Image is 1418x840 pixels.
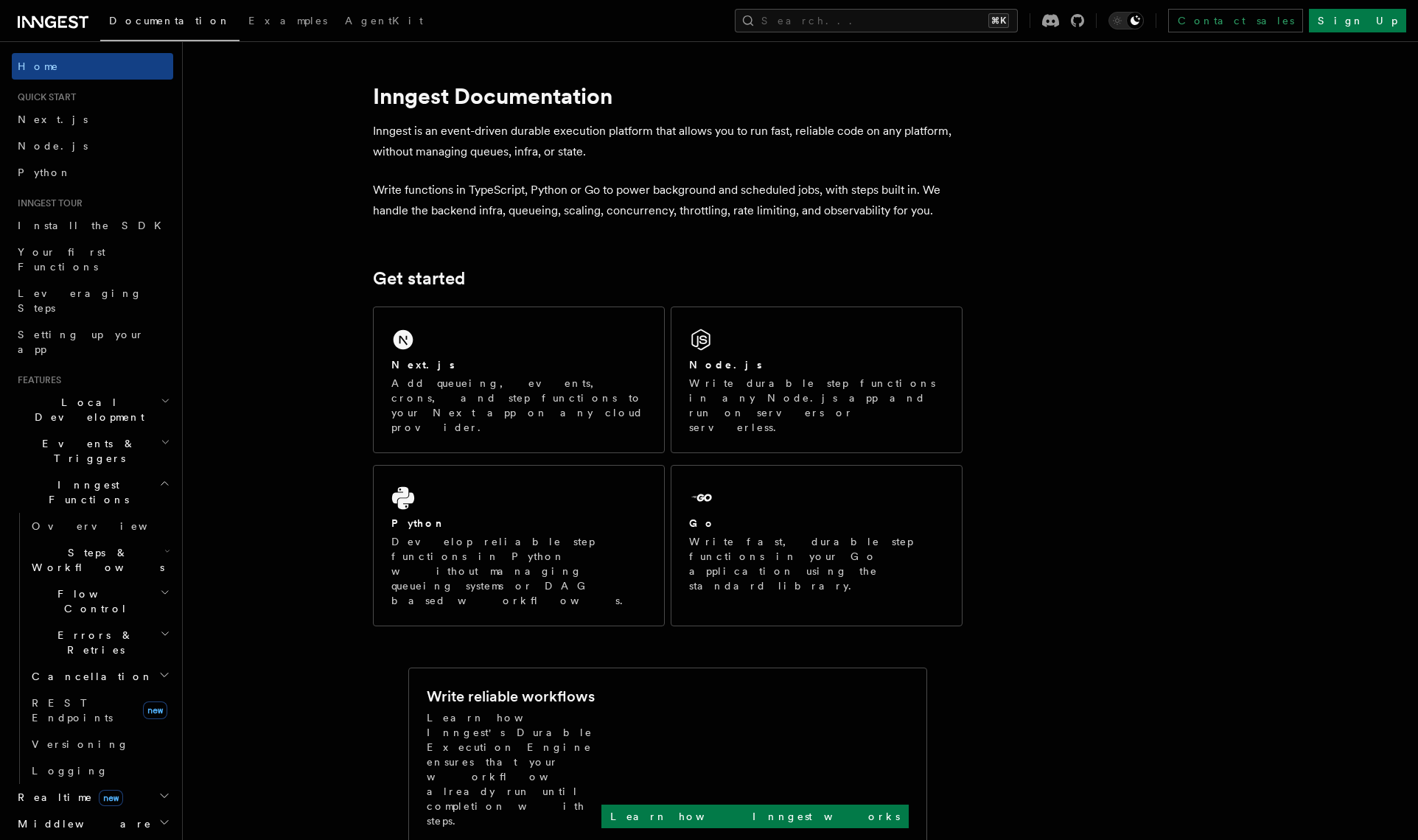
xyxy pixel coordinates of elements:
[18,287,142,314] span: Leveraging Steps
[26,690,173,731] a: REST Endpointsnew
[26,545,164,575] span: Steps & Workflows
[689,516,716,531] h2: Go
[18,246,105,273] span: Your first Functions
[391,516,446,531] h2: Python
[12,816,152,831] span: Middleware
[18,113,88,125] span: Next.js
[12,477,159,507] span: Inngest Functions
[12,321,173,363] a: Setting up your app
[12,106,173,133] a: Next.js
[391,376,646,435] p: Add queueing, events, crons, and step functions to your Next app on any cloud provider.
[345,15,423,27] span: AgentKit
[601,805,909,828] a: Learn how Inngest works
[12,784,173,811] button: Realtimenew
[1168,9,1303,32] a: Contact sales
[26,587,160,616] span: Flow Control
[1108,12,1144,29] button: Toggle dark mode
[735,9,1018,32] button: Search...⌘K
[373,307,665,453] a: Next.jsAdd queueing, events, crons, and step functions to your Next app on any cloud provider.
[26,757,173,784] a: Logging
[12,513,173,784] div: Inngest Functions
[12,133,173,159] a: Node.js
[671,307,963,453] a: Node.jsWrite durable step functions in any Node.js app and run on servers or serverless.
[18,59,59,74] span: Home
[12,436,161,466] span: Events & Triggers
[12,811,173,837] button: Middleware
[240,4,336,40] a: Examples
[12,389,173,430] button: Local Development
[610,809,900,824] p: Learn how Inngest works
[32,697,113,724] span: REST Endpoints
[373,465,665,626] a: PythonDevelop reliable step functions in Python without managing queueing systems or DAG based wo...
[26,539,173,581] button: Steps & Workflows
[18,167,71,178] span: Python
[32,765,108,777] span: Logging
[100,4,240,41] a: Documentation
[373,83,963,109] h1: Inngest Documentation
[26,669,153,684] span: Cancellation
[26,731,173,757] a: Versioning
[12,374,61,386] span: Features
[689,376,944,435] p: Write durable step functions in any Node.js app and run on servers or serverless.
[988,13,1009,28] kbd: ⌘K
[12,197,83,209] span: Inngest tour
[391,357,455,372] h2: Next.js
[391,534,646,608] p: Develop reliable step functions in Python without managing queueing systems or DAG based workflows.
[689,534,944,593] p: Write fast, durable step functions in your Go application using the standard library.
[427,686,595,707] h2: Write reliable workflows
[12,239,173,280] a: Your first Functions
[109,15,231,27] span: Documentation
[12,212,173,239] a: Install the SDK
[12,790,123,805] span: Realtime
[26,622,173,663] button: Errors & Retries
[689,357,762,372] h2: Node.js
[26,628,160,657] span: Errors & Retries
[12,159,173,186] a: Python
[12,395,161,424] span: Local Development
[427,710,601,828] p: Learn how Inngest's Durable Execution Engine ensures that your workflow already run until complet...
[12,280,173,321] a: Leveraging Steps
[12,472,173,513] button: Inngest Functions
[373,180,963,221] p: Write functions in TypeScript, Python or Go to power background and scheduled jobs, with steps bu...
[373,121,963,162] p: Inngest is an event-driven durable execution platform that allows you to run fast, reliable code ...
[336,4,432,40] a: AgentKit
[26,513,173,539] a: Overview
[32,520,184,532] span: Overview
[373,268,465,289] a: Get started
[26,663,173,690] button: Cancellation
[12,91,76,103] span: Quick start
[99,790,123,806] span: new
[12,53,173,80] a: Home
[26,581,173,622] button: Flow Control
[18,329,144,355] span: Setting up your app
[12,430,173,472] button: Events & Triggers
[18,220,170,231] span: Install the SDK
[32,738,129,750] span: Versioning
[18,140,88,152] span: Node.js
[248,15,327,27] span: Examples
[671,465,963,626] a: GoWrite fast, durable step functions in your Go application using the standard library.
[1309,9,1406,32] a: Sign Up
[143,701,167,719] span: new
